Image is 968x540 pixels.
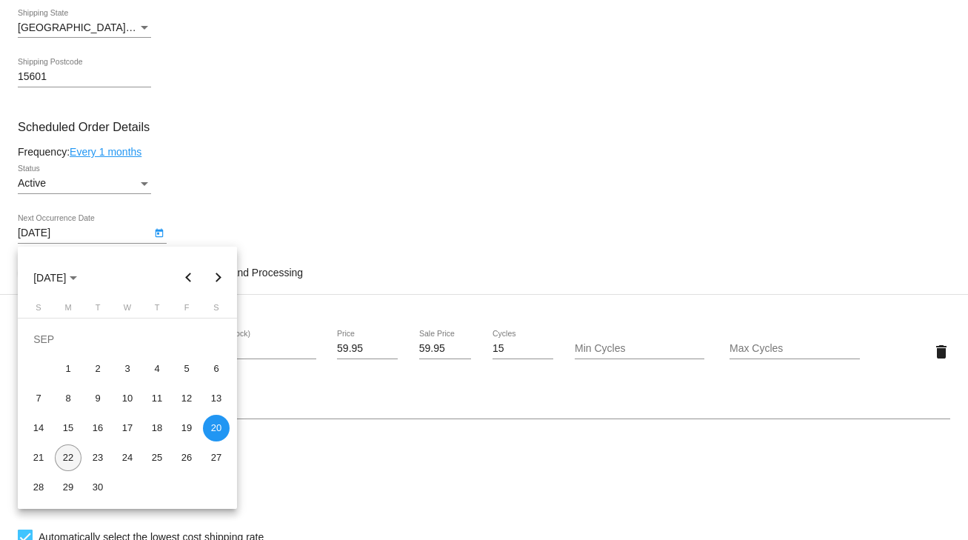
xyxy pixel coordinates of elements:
div: 18 [144,415,170,441]
div: 2 [84,356,111,382]
button: Next month [204,263,233,293]
td: September 27, 2025 [201,443,231,473]
div: 11 [144,385,170,412]
td: September 26, 2025 [172,443,201,473]
div: 4 [144,356,170,382]
th: Friday [172,303,201,318]
td: September 5, 2025 [172,354,201,384]
div: 25 [144,444,170,471]
div: 12 [173,385,200,412]
td: September 19, 2025 [172,413,201,443]
div: 9 [84,385,111,412]
div: 23 [84,444,111,471]
div: 17 [114,415,141,441]
div: 7 [25,385,52,412]
button: Choose month and year [21,263,89,293]
td: September 25, 2025 [142,443,172,473]
td: September 17, 2025 [113,413,142,443]
div: 24 [114,444,141,471]
td: September 13, 2025 [201,384,231,413]
div: 19 [173,415,200,441]
td: SEP [24,324,231,354]
div: 16 [84,415,111,441]
td: September 11, 2025 [142,384,172,413]
td: September 20, 2025 [201,413,231,443]
div: 20 [203,415,230,441]
div: 8 [55,385,81,412]
th: Tuesday [83,303,113,318]
div: 29 [55,474,81,501]
td: September 2, 2025 [83,354,113,384]
div: 6 [203,356,230,382]
div: 30 [84,474,111,501]
td: September 10, 2025 [113,384,142,413]
button: Previous month [174,263,204,293]
th: Sunday [24,303,53,318]
div: 27 [203,444,230,471]
td: September 15, 2025 [53,413,83,443]
div: 14 [25,415,52,441]
div: 26 [173,444,200,471]
td: September 6, 2025 [201,354,231,384]
th: Wednesday [113,303,142,318]
td: September 24, 2025 [113,443,142,473]
td: September 1, 2025 [53,354,83,384]
div: 13 [203,385,230,412]
td: September 23, 2025 [83,443,113,473]
td: September 18, 2025 [142,413,172,443]
td: September 22, 2025 [53,443,83,473]
td: September 7, 2025 [24,384,53,413]
td: September 14, 2025 [24,413,53,443]
th: Thursday [142,303,172,318]
td: September 8, 2025 [53,384,83,413]
div: 10 [114,385,141,412]
th: Saturday [201,303,231,318]
td: September 12, 2025 [172,384,201,413]
td: September 3, 2025 [113,354,142,384]
div: 21 [25,444,52,471]
div: 1 [55,356,81,382]
span: [DATE] [33,272,77,284]
td: September 16, 2025 [83,413,113,443]
td: September 4, 2025 [142,354,172,384]
td: September 21, 2025 [24,443,53,473]
td: September 30, 2025 [83,473,113,502]
div: 28 [25,474,52,501]
div: 5 [173,356,200,382]
div: 3 [114,356,141,382]
td: September 29, 2025 [53,473,83,502]
td: September 9, 2025 [83,384,113,413]
th: Monday [53,303,83,318]
div: 15 [55,415,81,441]
div: 22 [55,444,81,471]
td: September 28, 2025 [24,473,53,502]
